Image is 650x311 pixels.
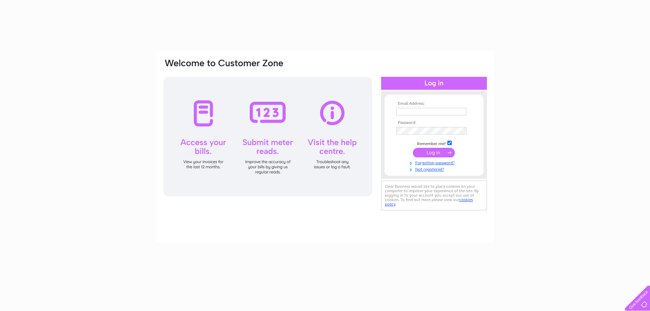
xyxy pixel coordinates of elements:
td: Remember me? [394,140,474,146]
a: Not registered? [396,166,474,172]
input: Submit [413,148,455,157]
div: Clear Business would like to place cookies on your computer to improve your experience of the sit... [381,181,487,210]
th: Email Address: [394,101,474,106]
th: Password: [394,121,474,125]
a: cookies policy [385,197,473,207]
a: Forgotten password? [396,159,474,166]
